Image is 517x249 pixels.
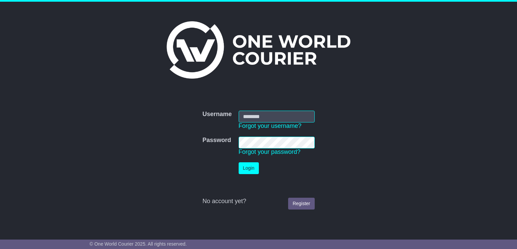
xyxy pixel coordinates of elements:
[239,122,302,129] a: Forgot your username?
[167,21,350,79] img: One World
[202,137,231,144] label: Password
[202,111,232,118] label: Username
[239,148,301,155] a: Forgot your password?
[288,198,314,210] a: Register
[202,198,314,205] div: No account yet?
[90,241,187,247] span: © One World Courier 2025. All rights reserved.
[239,162,259,174] button: Login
